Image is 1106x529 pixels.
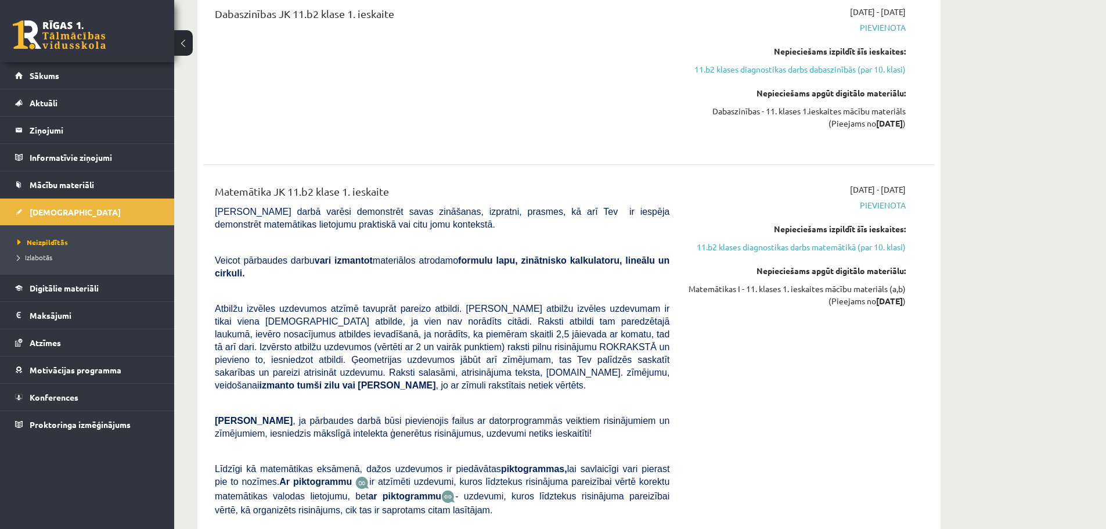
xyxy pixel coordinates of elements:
div: Dabaszinības JK 11.b2 klase 1. ieskaite [215,6,669,27]
a: Proktoringa izmēģinājums [15,411,160,438]
a: Aktuāli [15,89,160,116]
div: Nepieciešams apgūt digitālo materiālu: [687,87,906,99]
a: Mācību materiāli [15,171,160,198]
div: Dabaszinības - 11. klases 1.ieskaites mācību materiāls (Pieejams no ) [687,105,906,129]
strong: [DATE] [876,118,903,128]
div: Nepieciešams apgūt digitālo materiālu: [687,265,906,277]
b: izmanto [260,380,294,390]
span: Pievienota [687,199,906,211]
div: Matemātika JK 11.b2 klase 1. ieskaite [215,183,669,205]
span: Konferences [30,392,78,402]
span: Līdzīgi kā matemātikas eksāmenā, dažos uzdevumos ir piedāvātas lai savlaicīgi vari pierast pie to... [215,464,669,487]
span: Motivācijas programma [30,365,121,375]
div: Matemātikas I - 11. klases 1. ieskaites mācību materiāls (a,b) (Pieejams no ) [687,283,906,307]
span: ir atzīmēti uzdevumi, kuros līdztekus risinājuma pareizībai vērtē korektu matemātikas valodas lie... [215,477,669,501]
legend: Ziņojumi [30,117,160,143]
span: Proktoringa izmēģinājums [30,419,131,430]
a: 11.b2 klases diagnostikas darbs matemātikā (par 10. klasi) [687,241,906,253]
span: Neizpildītās [17,237,68,247]
a: Maksājumi [15,302,160,329]
span: Mācību materiāli [30,179,94,190]
span: [DATE] - [DATE] [850,6,906,18]
span: Atbilžu izvēles uzdevumos atzīmē tavuprāt pareizo atbildi. [PERSON_NAME] atbilžu izvēles uzdevuma... [215,304,669,390]
img: JfuEzvunn4EvwAAAAASUVORK5CYII= [355,476,369,490]
a: Ziņojumi [15,117,160,143]
img: wKvN42sLe3LLwAAAABJRU5ErkJggg== [441,490,455,503]
span: - uzdevumi, kuros līdztekus risinājuma pareizībai vērtē, kā organizēts risinājums, cik tas ir sap... [215,491,669,515]
a: [DEMOGRAPHIC_DATA] [15,199,160,225]
span: Veicot pārbaudes darbu materiālos atrodamo [215,255,669,278]
a: Atzīmes [15,329,160,356]
span: Izlabotās [17,253,52,262]
span: [DATE] - [DATE] [850,183,906,196]
b: formulu lapu, zinātnisko kalkulatoru, lineālu un cirkuli. [215,255,669,278]
strong: [DATE] [876,296,903,306]
span: [PERSON_NAME] darbā varēsi demonstrēt savas zināšanas, izpratni, prasmes, kā arī Tev ir iespēja d... [215,207,669,229]
a: Informatīvie ziņojumi [15,144,160,171]
b: piktogrammas, [501,464,567,474]
b: ar piktogrammu [368,491,441,501]
legend: Maksājumi [30,302,160,329]
span: Pievienota [687,21,906,34]
div: Nepieciešams izpildīt šīs ieskaites: [687,223,906,235]
span: Digitālie materiāli [30,283,99,293]
b: vari izmantot [315,255,373,265]
a: Sākums [15,62,160,89]
legend: Informatīvie ziņojumi [30,144,160,171]
span: Sākums [30,70,59,81]
span: , ja pārbaudes darbā būsi pievienojis failus ar datorprogrammās veiktiem risinājumiem un zīmējumi... [215,416,669,438]
a: Motivācijas programma [15,357,160,383]
a: Izlabotās [17,252,163,262]
div: Nepieciešams izpildīt šīs ieskaites: [687,45,906,57]
span: Aktuāli [30,98,57,108]
b: Ar piktogrammu [279,477,352,487]
b: tumši zilu vai [PERSON_NAME] [297,380,435,390]
span: [PERSON_NAME] [215,416,293,426]
a: Rīgas 1. Tālmācības vidusskola [13,20,106,49]
span: [DEMOGRAPHIC_DATA] [30,207,121,217]
a: Neizpildītās [17,237,163,247]
span: Atzīmes [30,337,61,348]
a: Konferences [15,384,160,411]
a: 11.b2 klases diagnostikas darbs dabaszinībās (par 10. klasi) [687,63,906,75]
a: Digitālie materiāli [15,275,160,301]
